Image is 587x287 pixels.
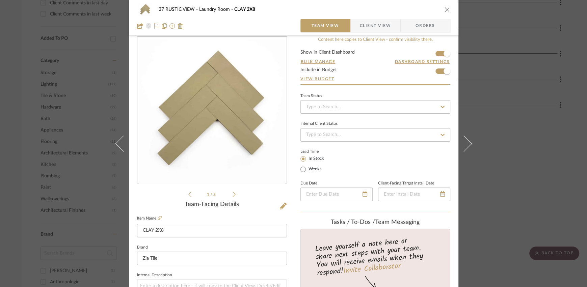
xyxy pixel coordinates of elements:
label: Weeks [307,166,322,172]
div: Leave yourself a note here or share next steps with your team. You will receive emails when they ... [299,234,451,279]
button: Bulk Manage [300,59,336,65]
span: Orders [408,19,443,32]
span: 1 [207,193,210,197]
mat-radio-group: Select item type [300,154,335,173]
label: Internal Description [137,274,172,277]
img: Remove from project [178,23,183,29]
div: Internal Client Status [300,122,338,125]
label: Lead Time [300,148,335,154]
label: In Stock [307,156,324,162]
div: Content here copies to Client View - confirm visibility there. [300,36,450,43]
input: Enter Brand [137,252,287,265]
input: Type to Search… [300,128,450,142]
label: Client-Facing Target Install Date [378,182,434,185]
span: Client View [360,19,391,32]
label: Due Date [300,182,317,185]
input: Enter Due Date [300,188,373,201]
label: Item Name [137,216,162,221]
div: team Messaging [300,219,450,226]
input: Enter Item Name [137,224,287,237]
span: 3 [213,193,217,197]
input: Enter Install Date [378,188,450,201]
a: Invite Collaborator [343,260,400,277]
div: Team-Facing Details [137,201,287,208]
input: Type to Search… [300,100,450,114]
span: Tasks / To-Dos / [331,219,375,225]
span: Team View [312,19,339,32]
a: View Budget [300,76,450,82]
button: close [444,6,450,12]
div: Team Status [300,94,322,98]
span: / [210,193,213,197]
span: Laundry Room [199,7,234,12]
img: 0f553bde-26ab-4fc1-bb83-c0acb40b78c1_436x436.jpg [139,37,285,183]
div: 0 [137,37,287,183]
span: 37 RUSTIC VIEW [159,7,199,12]
label: Brand [137,246,148,249]
button: Dashboard Settings [395,59,450,65]
span: CLAY 2X8 [234,7,255,12]
img: 0f553bde-26ab-4fc1-bb83-c0acb40b78c1_48x40.jpg [137,3,153,16]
